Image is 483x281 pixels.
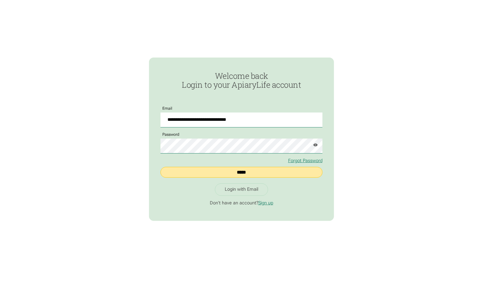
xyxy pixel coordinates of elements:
label: Email [160,106,174,111]
p: Don't have an account? [160,200,323,206]
label: Password [160,133,181,137]
div: Login with Email [225,187,258,192]
a: Sign up [258,200,273,206]
a: Forgot Password [288,158,323,163]
form: Login [160,103,323,178]
h1: Welcome back Login to your ApiaryLife account [160,72,323,89]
